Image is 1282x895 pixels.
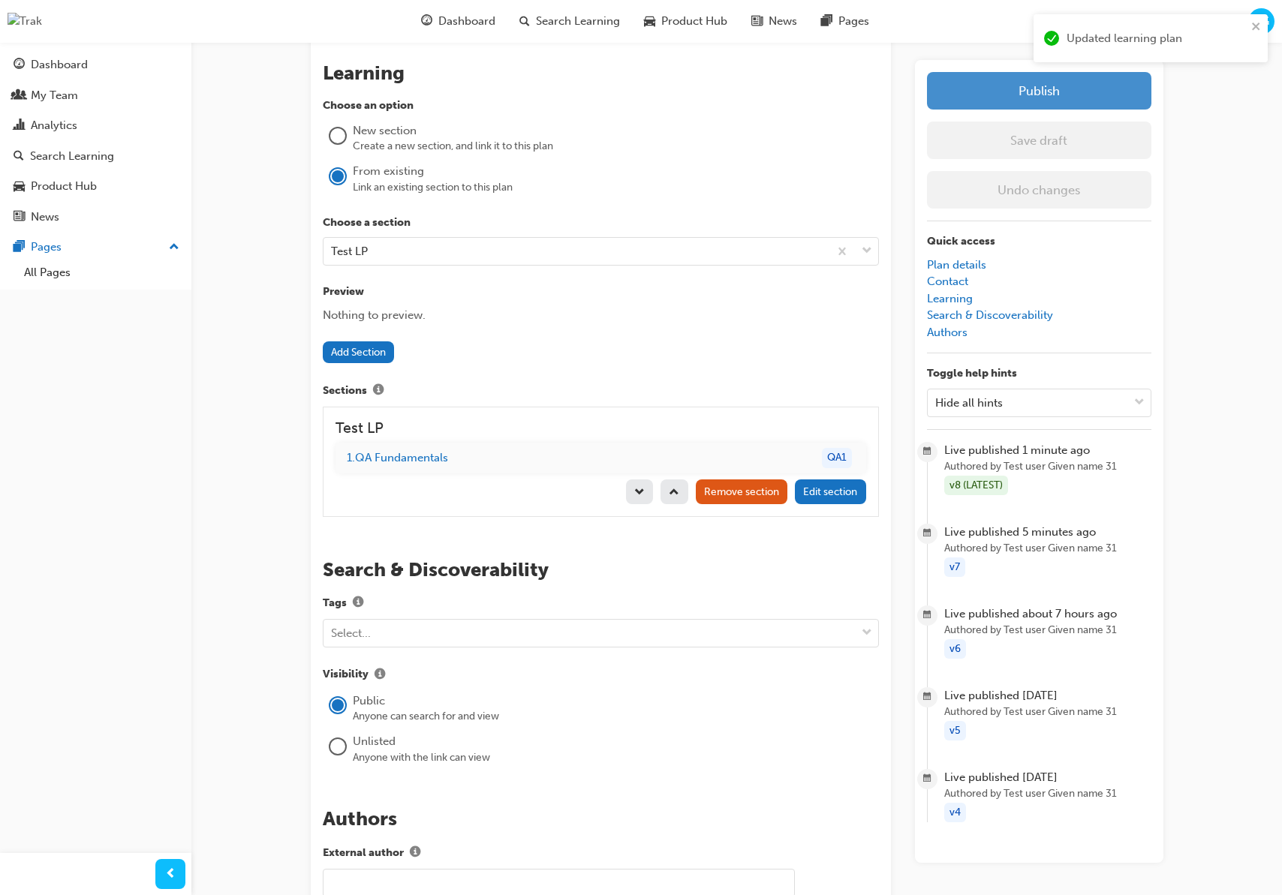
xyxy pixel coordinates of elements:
[6,173,185,200] a: Product Hub
[927,326,968,339] a: Authors
[821,12,832,31] span: pages-icon
[923,606,931,625] span: calendar-icon
[1067,30,1247,47] div: Updated learning plan
[644,12,655,31] span: car-icon
[323,284,879,301] label: Preview
[751,12,763,31] span: news-icon
[769,13,797,30] span: News
[927,171,1151,209] button: Undo changes
[31,56,88,74] div: Dashboard
[927,275,968,288] a: Contact
[927,308,1053,322] a: Search & Discoverability
[632,6,739,37] a: car-iconProduct Hub
[944,442,1151,459] span: Live published 1 minute ago
[923,443,931,461] span: calendar-icon
[323,665,879,685] label: Visibility
[323,341,395,363] button: Add Section
[1251,20,1262,38] button: close
[353,709,879,724] div: Anyone can search for and view
[739,6,809,37] a: news-iconNews
[373,385,384,398] span: info-icon
[669,487,679,500] span: up-icon
[862,623,872,643] span: down-icon
[31,87,78,104] div: My Team
[323,558,879,582] h2: Search & Discoverability
[14,119,25,133] span: chart-icon
[323,807,879,831] h2: Authors
[336,419,866,437] h3: Test LP
[438,13,495,30] span: Dashboard
[30,148,114,165] div: Search Learning
[14,150,24,164] span: search-icon
[944,704,1151,721] span: Authored by Test user Given name 31
[353,180,879,195] div: Link an existing section to this plan
[927,365,1151,383] p: Toggle help hints
[323,593,879,613] label: Tags
[803,485,857,498] span: Edit section
[944,785,1151,803] span: Authored by Test user Given name 31
[369,665,391,685] button: Visibility
[8,13,42,30] img: Trak
[6,48,185,233] button: DashboardMy TeamAnalyticsSearch LearningProduct HubNews
[323,381,879,401] label: Sections
[1134,393,1145,413] span: down-icon
[944,524,1151,541] span: Live published 5 minutes ago
[838,13,869,30] span: Pages
[944,769,1151,786] span: Live published [DATE]
[519,12,530,31] span: search-icon
[944,622,1151,639] span: Authored by Test user Given name 31
[6,143,185,170] a: Search Learning
[14,241,25,254] span: pages-icon
[323,843,879,863] label: External author
[14,59,25,72] span: guage-icon
[927,258,986,272] a: Plan details
[944,476,1008,496] div: v8 (LATEST)
[6,233,185,261] button: Pages
[331,625,371,642] div: Select...
[944,721,966,741] div: v5
[353,122,879,140] div: New section
[927,122,1151,159] button: Save draft
[31,239,62,256] div: Pages
[809,6,881,37] a: pages-iconPages
[6,203,185,231] a: News
[704,485,779,498] span: Remove section
[331,243,368,260] div: Test LP
[923,524,931,543] span: calendar-icon
[634,487,645,500] span: down-icon
[14,211,25,224] span: news-icon
[14,180,25,194] span: car-icon
[927,72,1151,110] button: Publish
[927,233,1151,251] p: Quick access
[367,381,390,401] button: Sections
[795,479,866,504] button: pencil-iconEdit section
[1248,8,1274,35] button: TG
[935,394,1003,411] div: Hide all hints
[353,597,363,610] span: info-icon
[927,292,973,305] a: Learning
[696,479,788,504] button: trash-iconRemove section
[661,479,688,504] button: up-icon
[661,13,727,30] span: Product Hub
[323,62,879,86] h2: Learning
[421,12,432,31] span: guage-icon
[944,458,1151,476] span: Authored by Test user Given name 31
[323,98,879,115] p: Choose an option
[944,540,1151,557] span: Authored by Test user Given name 31
[31,117,77,134] div: Analytics
[6,112,185,140] a: Analytics
[923,770,931,788] span: calendar-icon
[944,605,1151,623] span: Live published about 7 hours ago
[323,308,426,322] span: Nothing to preview.
[169,238,179,257] span: up-icon
[353,139,879,154] div: Create a new section, and link it to this plan
[31,209,59,226] div: News
[375,669,385,682] span: info-icon
[410,847,420,860] span: info-icon
[14,89,25,103] span: people-icon
[6,82,185,110] a: My Team
[18,261,185,284] a: All Pages
[944,557,965,578] div: v7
